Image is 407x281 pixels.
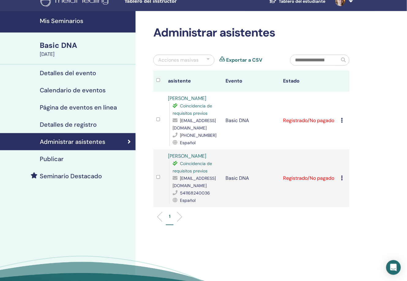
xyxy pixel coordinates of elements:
[40,155,64,163] h4: Publicar
[180,140,196,145] span: Español
[36,40,136,58] a: Basic DNA[DATE]
[180,133,216,138] span: [PHONE_NUMBER]
[40,138,105,145] h4: Administrar asistentes
[40,51,132,58] div: [DATE]
[222,92,280,149] td: Basic DNA
[40,40,132,51] div: Basic DNA
[40,104,117,111] h4: Página de eventos en línea
[165,71,222,92] th: asistente
[158,56,199,64] div: Acciones masivas
[222,71,280,92] th: Evento
[40,17,132,25] h4: Mis Seminarios
[226,56,262,64] a: Exportar a CSV
[180,198,196,203] span: Español
[40,69,96,77] h4: Detalles del evento
[40,121,97,128] h4: Detalles de registro
[386,260,401,275] div: Open Intercom Messenger
[280,71,338,92] th: Estado
[168,153,206,159] a: [PERSON_NAME]
[173,103,212,116] span: Coincidencia de requisitos previos
[40,172,102,180] h4: Seminario Destacado
[173,118,216,131] span: [EMAIL_ADDRESS][DOMAIN_NAME]
[180,190,210,196] span: 541168240036
[222,149,280,207] td: Basic DNA
[168,95,206,102] a: [PERSON_NAME]
[173,161,212,174] span: Coincidencia de requisitos previos
[40,87,106,94] h4: Calendario de eventos
[173,175,216,188] span: [EMAIL_ADDRESS][DOMAIN_NAME]
[169,213,170,220] p: 1
[153,26,349,40] h2: Administrar asistentes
